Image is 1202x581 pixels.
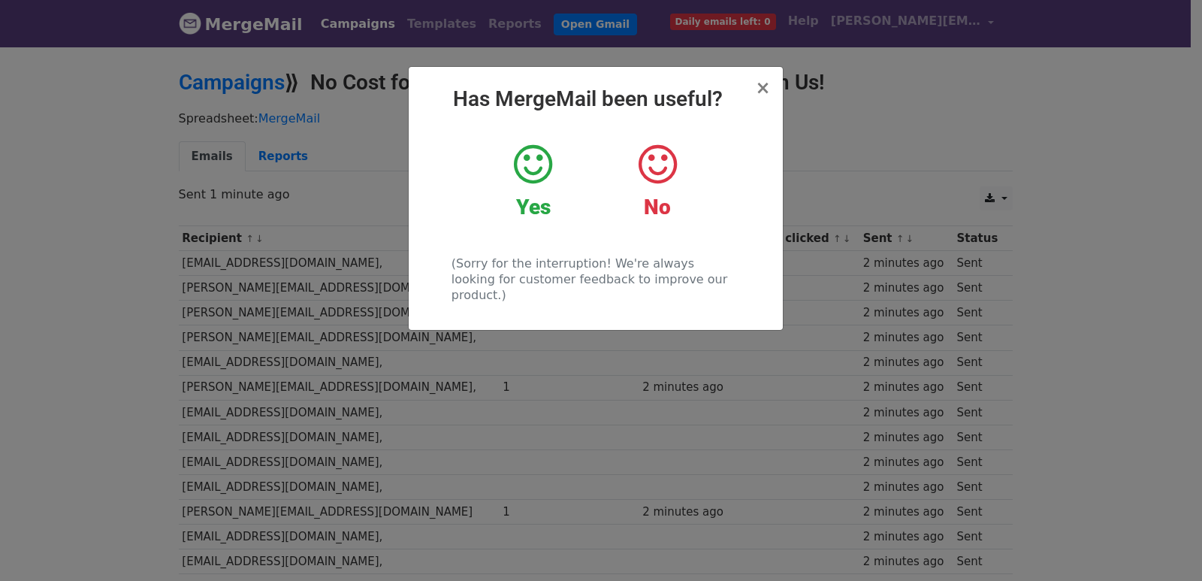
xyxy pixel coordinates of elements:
[516,195,551,219] strong: Yes
[421,86,771,112] h2: Has MergeMail been useful?
[452,256,739,303] p: (Sorry for the interruption! We're always looking for customer feedback to improve our product.)
[606,142,708,220] a: No
[755,77,770,98] span: ×
[644,195,671,219] strong: No
[482,142,584,220] a: Yes
[755,79,770,97] button: Close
